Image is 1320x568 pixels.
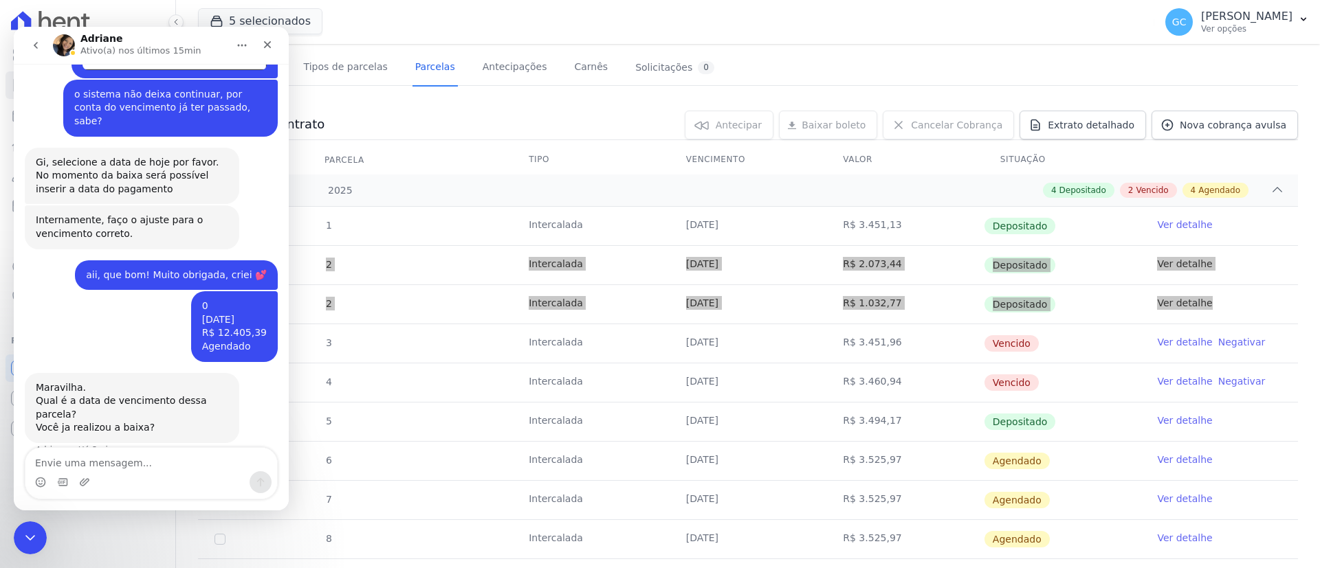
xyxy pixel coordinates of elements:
[1180,118,1286,132] span: Nova cobrança avulsa
[412,50,458,87] a: Parcelas
[214,534,225,545] input: default
[826,146,984,174] th: Valor
[512,285,670,323] td: Intercalada
[1059,184,1106,196] span: Depositado
[11,121,225,178] div: Gi, selecione a data de hoje por favor. No momento da baixa será possível inserir a data do pagam...
[12,421,263,444] textarea: Envie uma mensagem...
[22,419,100,427] div: Adriane • Há 3min
[512,481,670,519] td: Intercalada
[14,27,289,510] iframe: Intercom live chat
[1172,17,1187,27] span: GC
[512,520,670,558] td: Intercalada
[11,346,264,441] div: Adriane diz…
[5,385,170,412] a: Conta Hent
[5,132,170,159] a: Lotes
[22,187,214,214] div: Internamente, faço o ajuste para o vencimento correto.
[670,442,827,480] td: [DATE]
[11,234,264,265] div: Giovana diz…
[1152,111,1298,139] a: Nova cobrança avulsa
[324,533,332,544] span: 8
[512,207,670,245] td: Intercalada
[984,335,1039,352] span: Vencido
[1157,335,1212,349] a: Ver detalhe
[571,50,610,87] a: Carnês
[11,179,225,222] div: Internamente, faço o ajuste para o vencimento correto.
[632,50,717,87] a: Solicitações0
[5,253,170,280] a: Crédito
[324,455,332,466] span: 6
[826,520,984,558] td: R$ 3.525,97
[1157,374,1212,388] a: Ver detalhe
[22,129,214,170] div: Gi, selecione a data de hoje por favor. No momento da baixa será possível inserir a data do pagam...
[21,450,32,461] button: Selecionador de Emoji
[324,298,332,309] span: 2
[22,367,214,394] div: Qual é a data de vencimento dessa parcela?
[5,354,170,382] a: Recebíveis
[301,50,390,87] a: Tipos de parcelas
[5,192,170,220] a: Minha Carteira
[512,324,670,363] td: Intercalada
[11,264,264,345] div: Giovana diz…
[5,283,170,310] a: Negativação
[1157,492,1212,505] a: Ver detalhe
[308,146,381,174] div: Parcela
[22,394,214,408] div: Você ja realizou a baixa?
[177,264,264,334] div: 0[DATE]R$ 12.405,39Agendado
[61,234,264,264] div: aii, que bom! Muito obrigada, criei 💕
[826,481,984,519] td: R$ 3.525,97
[1157,296,1212,310] a: Ver detalhe
[1157,218,1212,231] a: Ver detalhe
[1048,118,1134,132] span: Extrato detalhado
[1020,111,1146,139] a: Extrato detalhado
[826,442,984,480] td: R$ 3.525,97
[198,8,322,34] button: 5 selecionados
[5,41,170,69] a: Visão Geral
[512,402,670,441] td: Intercalada
[1157,531,1212,545] a: Ver detalhe
[5,71,170,99] a: Contratos
[512,146,670,174] th: Tipo
[512,363,670,402] td: Intercalada
[826,285,984,323] td: R$ 1.032,77
[324,494,332,505] span: 7
[11,332,164,349] div: Plataformas
[22,354,214,368] div: Maravilha.
[670,285,827,323] td: [DATE]
[1051,184,1057,196] span: 4
[984,146,1141,174] th: Situação
[188,273,253,326] div: 0 [DATE] R$ 12.405,39 Agendado
[670,520,827,558] td: [DATE]
[11,179,264,233] div: Adriane diz…
[236,444,258,466] button: Enviar uma mensagem
[635,61,714,74] div: Solicitações
[984,492,1050,508] span: Agendado
[1201,23,1292,34] p: Ver opções
[984,374,1039,391] span: Vencido
[670,146,827,174] th: Vencimento
[11,346,225,416] div: Maravilha.Qual é a data de vencimento dessa parcela?Você ja realizou a baixa?Adriane • Há 3min
[512,246,670,284] td: Intercalada
[826,402,984,441] td: R$ 3.494,17
[984,257,1056,273] span: Depositado
[43,450,54,461] button: Selecionador de GIF
[1157,453,1212,466] a: Ver detalhe
[1157,257,1212,271] a: Ver detalhe
[60,61,253,102] div: o sistema não deixa continuar, por conta do vencimento já ter passado, sabe?
[670,481,827,519] td: [DATE]
[1191,184,1196,196] span: 4
[324,220,332,231] span: 1
[984,218,1056,234] span: Depositado
[826,324,984,363] td: R$ 3.451,96
[984,531,1050,547] span: Agendado
[984,413,1056,430] span: Depositado
[670,207,827,245] td: [DATE]
[5,102,170,129] a: Parcelas
[670,246,827,284] td: [DATE]
[49,53,264,110] div: o sistema não deixa continuar, por conta do vencimento já ter passado, sabe?
[5,223,170,250] a: Transferências
[670,324,827,363] td: [DATE]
